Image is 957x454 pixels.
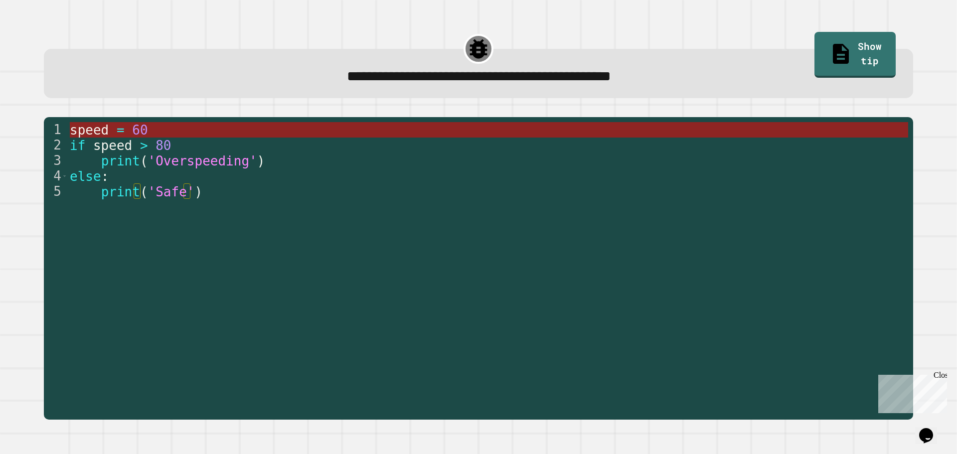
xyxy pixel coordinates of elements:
[44,168,68,184] div: 4
[44,153,68,168] div: 3
[140,138,148,153] span: >
[874,371,947,413] iframe: chat widget
[132,123,148,138] span: 60
[156,138,171,153] span: 80
[140,153,148,168] span: (
[101,153,140,168] span: print
[70,138,85,153] span: if
[101,184,140,199] span: print
[148,184,194,199] span: 'Safe'
[44,184,68,199] div: 5
[62,168,67,184] span: Toggle code folding, rows 4 through 5
[70,169,101,184] span: else
[915,414,947,444] iframe: chat widget
[140,184,148,199] span: (
[44,138,68,153] div: 2
[70,123,109,138] span: speed
[814,32,896,78] a: Show tip
[93,138,132,153] span: speed
[44,122,68,138] div: 1
[101,169,109,184] span: :
[4,4,69,63] div: Chat with us now!Close
[148,153,257,168] span: 'Overspeeding'
[257,153,265,168] span: )
[194,184,202,199] span: )
[117,123,125,138] span: =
